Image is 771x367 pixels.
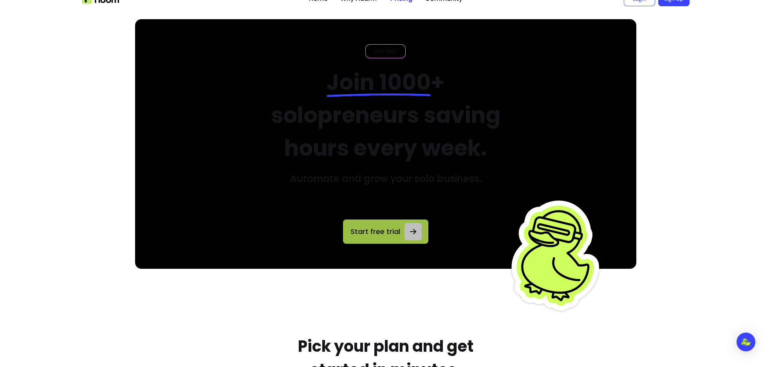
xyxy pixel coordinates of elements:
[327,67,431,98] span: Join 1000
[372,47,399,55] span: PRICING
[350,226,401,237] span: Start free trial
[253,66,518,165] h2: + solopreneurs saving hours every week.
[343,219,428,244] a: Start free trial
[290,173,481,185] h3: Automate and grow your solo business.
[737,333,755,351] div: Open Intercom Messenger
[509,187,607,324] img: Fluum Duck sticker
